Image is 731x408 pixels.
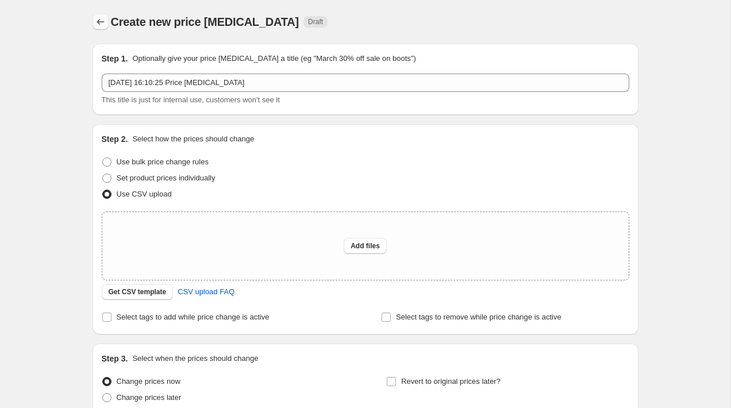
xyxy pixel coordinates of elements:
a: CSV upload FAQ [171,283,241,301]
button: Get CSV template [102,284,174,300]
span: Draft [308,17,323,26]
span: Create new price [MEDICAL_DATA] [111,16,299,28]
span: Select tags to add while price change is active [117,313,270,321]
input: 30% off holiday sale [102,74,629,92]
h2: Step 3. [102,353,128,364]
span: Revert to original prices later? [401,377,501,386]
span: Use CSV upload [117,190,172,198]
button: Add files [344,238,387,254]
span: Change prices later [117,393,182,402]
span: Get CSV template [109,287,167,297]
span: Add files [351,241,380,251]
button: Price change jobs [93,14,109,30]
h2: Step 2. [102,133,128,145]
p: Select how the prices should change [132,133,254,145]
span: CSV upload FAQ [178,286,234,298]
h2: Step 1. [102,53,128,64]
span: Set product prices individually [117,174,216,182]
span: Use bulk price change rules [117,157,209,166]
p: Optionally give your price [MEDICAL_DATA] a title (eg "March 30% off sale on boots") [132,53,415,64]
span: Change prices now [117,377,180,386]
span: Select tags to remove while price change is active [396,313,561,321]
p: Select when the prices should change [132,353,258,364]
span: This title is just for internal use, customers won't see it [102,95,280,104]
